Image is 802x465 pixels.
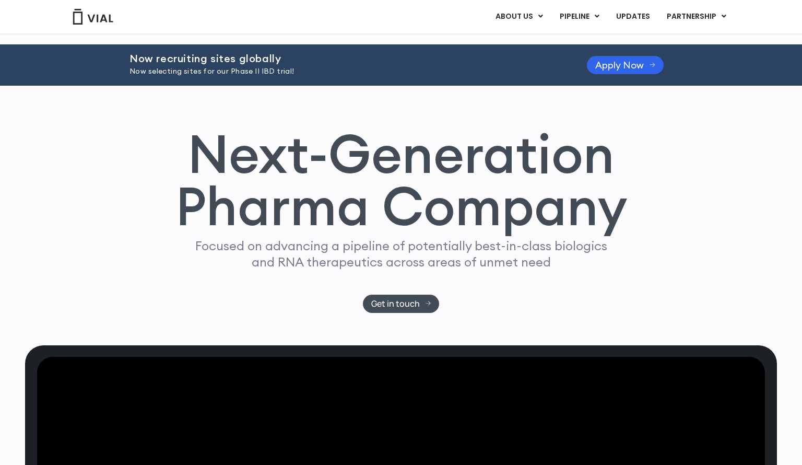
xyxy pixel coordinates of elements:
[129,66,561,77] p: Now selecting sites for our Phase II IBD trial!
[72,9,114,25] img: Vial Logo
[371,300,420,308] span: Get in touch
[587,56,664,74] a: Apply Now
[595,61,644,69] span: Apply Now
[551,8,607,26] a: PIPELINEMenu Toggle
[608,8,658,26] a: UPDATES
[175,127,627,233] h1: Next-Generation Pharma Company
[487,8,551,26] a: ABOUT USMenu Toggle
[363,295,440,313] a: Get in touch
[658,8,735,26] a: PARTNERSHIPMenu Toggle
[129,53,561,64] h2: Now recruiting sites globally
[191,238,611,270] p: Focused on advancing a pipeline of potentially best-in-class biologics and RNA therapeutics acros...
